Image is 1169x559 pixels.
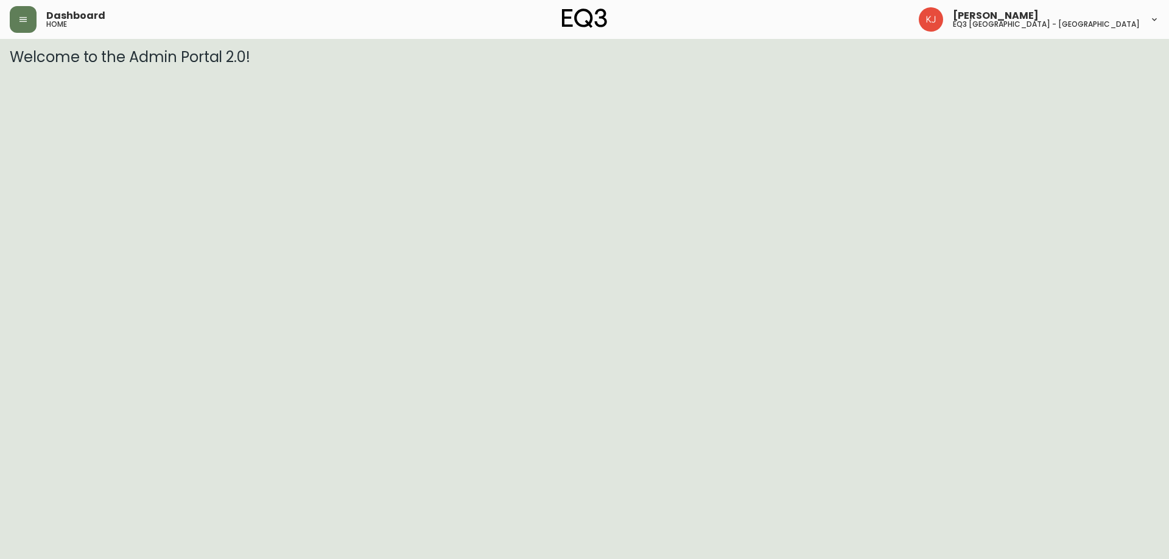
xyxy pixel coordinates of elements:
img: 24a625d34e264d2520941288c4a55f8e [919,7,943,32]
span: [PERSON_NAME] [953,11,1039,21]
h5: eq3 [GEOGRAPHIC_DATA] - [GEOGRAPHIC_DATA] [953,21,1140,28]
h3: Welcome to the Admin Portal 2.0! [10,49,1159,66]
img: logo [562,9,607,28]
h5: home [46,21,67,28]
span: Dashboard [46,11,105,21]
